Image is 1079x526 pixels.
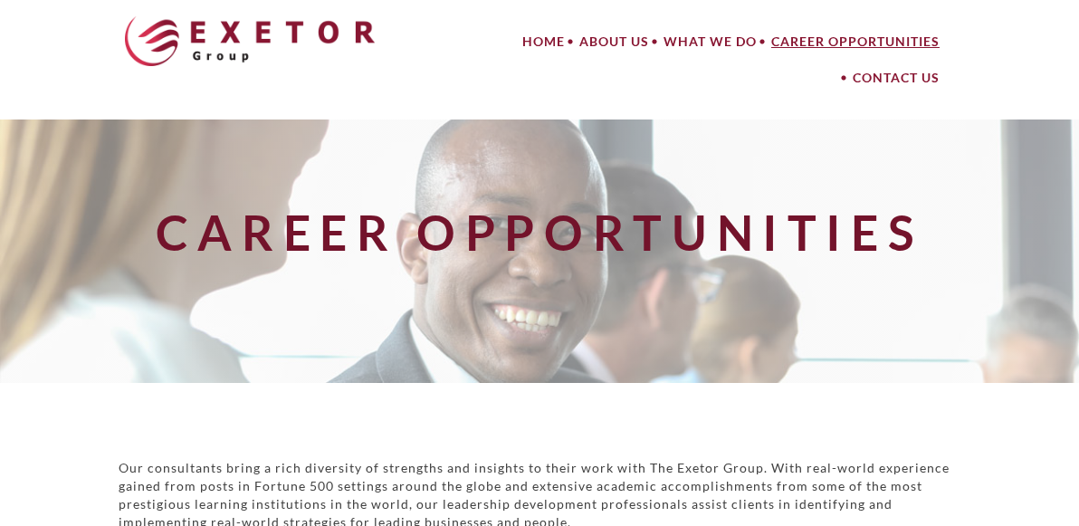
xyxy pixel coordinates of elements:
a: What We Do [656,24,764,60]
h1: Career Opportunities [23,206,1056,259]
a: Home [515,24,572,60]
a: About Us [572,24,656,60]
img: The Exetor Group [125,16,375,65]
a: Career Opportunities [764,24,947,60]
a: Contact Us [845,60,947,96]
